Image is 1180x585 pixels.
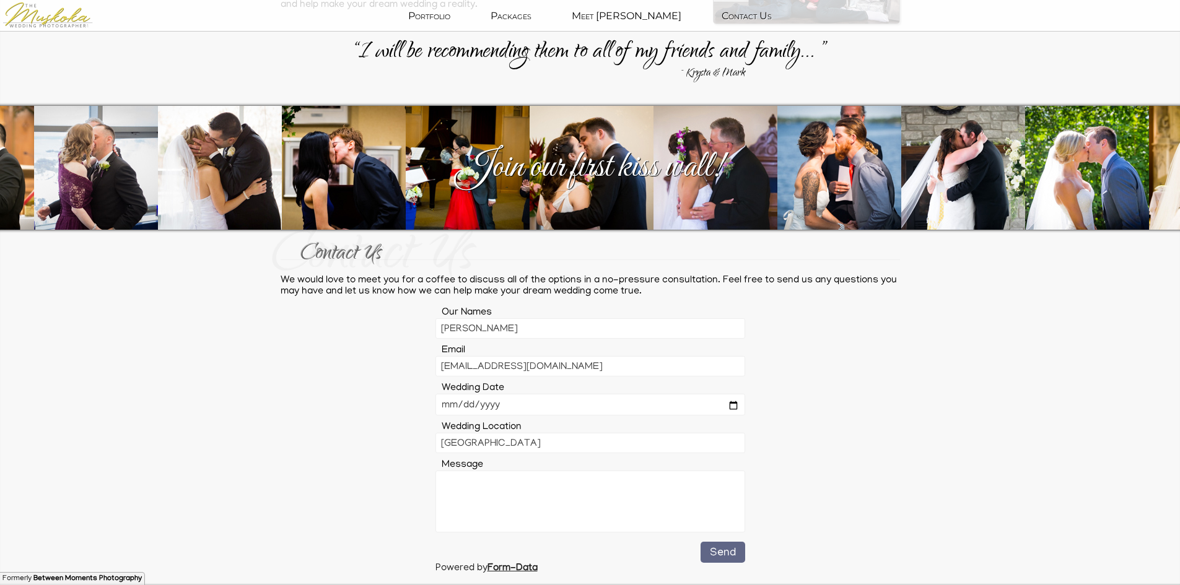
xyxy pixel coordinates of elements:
[706,10,787,22] a: Contact Us
[393,10,466,22] a: Portfolio
[901,106,1025,230] img: IMG-0013.jpg
[271,211,474,304] span: Contact Us
[777,106,901,230] img: IMG-0012.jpg
[300,236,382,273] a: Contact Us
[435,563,745,574] div: Powered by
[442,383,745,394] label: Wedding Date
[442,459,745,470] label: Message
[442,307,745,318] label: Our Names
[34,106,158,230] img: IMG-0006.jpg
[33,574,142,583] b: Between Moments Photography
[556,10,697,22] a: Meet [PERSON_NAME]
[281,43,900,84] div: “I will be recommending them to all of my friends and family... ”
[406,106,530,230] img: IMG-0009.jpg
[701,542,745,563] button: Send
[158,106,282,230] img: IMG-0007.jpg
[281,64,745,85] div: ~ Krysta & Mark
[2,574,32,583] div: Formerly
[282,106,406,230] img: IMG-0008.jpg
[653,106,777,230] img: IMG-0011.jpg
[475,10,547,22] a: Packages
[281,275,900,297] p: We would love to meet you for a coffee to discuss all of the options in a no-pressure consultatio...
[442,345,745,356] label: Email
[1025,106,1149,230] img: IMG-0014.jpg
[487,563,538,574] a: Form-Data
[442,422,745,433] label: Wedding Location
[530,106,653,230] img: IMG-0010.jpg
